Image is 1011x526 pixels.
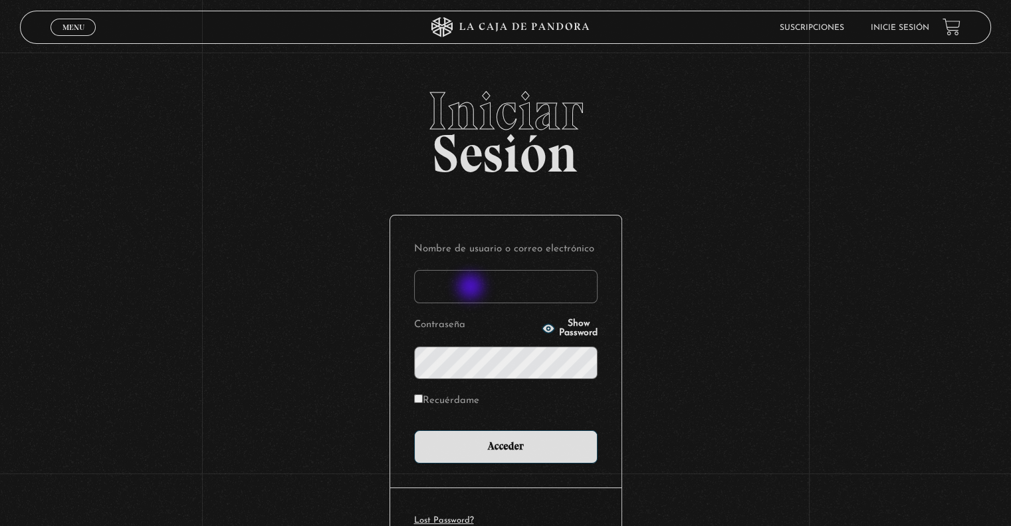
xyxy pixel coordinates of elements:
[780,24,844,32] a: Suscripciones
[943,18,960,36] a: View your shopping cart
[414,394,423,403] input: Recuérdame
[414,239,598,260] label: Nombre de usuario o correo electrónico
[414,391,479,412] label: Recuérdame
[542,319,598,338] button: Show Password
[58,35,89,44] span: Cerrar
[559,319,598,338] span: Show Password
[62,23,84,31] span: Menu
[20,84,990,138] span: Iniciar
[871,24,929,32] a: Inicie sesión
[414,516,474,525] a: Lost Password?
[414,430,598,463] input: Acceder
[414,315,538,336] label: Contraseña
[20,84,990,170] h2: Sesión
